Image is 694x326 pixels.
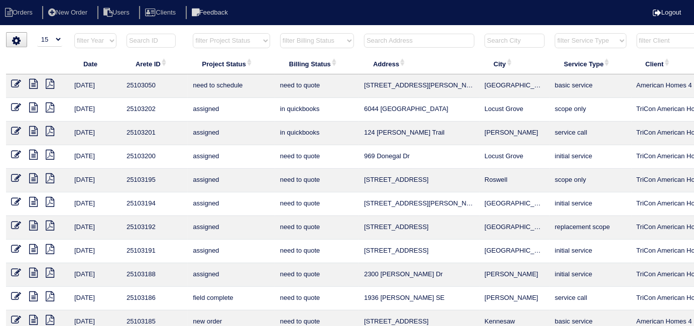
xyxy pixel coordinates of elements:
[122,263,188,287] td: 25103188
[359,263,480,287] td: 2300 [PERSON_NAME] Dr
[69,192,122,216] td: [DATE]
[550,240,631,263] td: initial service
[359,122,480,145] td: 124 [PERSON_NAME] Trail
[480,192,550,216] td: [GEOGRAPHIC_DATA]
[364,34,475,48] input: Search Address
[97,9,138,16] a: Users
[480,263,550,287] td: [PERSON_NAME]
[480,287,550,310] td: [PERSON_NAME]
[480,74,550,98] td: [GEOGRAPHIC_DATA]
[275,240,359,263] td: need to quote
[122,240,188,263] td: 25103191
[69,287,122,310] td: [DATE]
[69,263,122,287] td: [DATE]
[188,98,275,122] td: assigned
[188,122,275,145] td: assigned
[188,287,275,310] td: field complete
[188,240,275,263] td: assigned
[275,192,359,216] td: need to quote
[188,74,275,98] td: need to schedule
[122,74,188,98] td: 25103050
[122,122,188,145] td: 25103201
[359,216,480,240] td: [STREET_ADDRESS]
[122,145,188,169] td: 25103200
[42,6,95,20] li: New Order
[188,192,275,216] td: assigned
[480,53,550,74] th: City: activate to sort column ascending
[188,53,275,74] th: Project Status: activate to sort column ascending
[139,6,184,20] li: Clients
[188,169,275,192] td: assigned
[122,287,188,310] td: 25103186
[275,287,359,310] td: need to quote
[188,216,275,240] td: assigned
[275,98,359,122] td: in quickbooks
[550,98,631,122] td: scope only
[69,53,122,74] th: Date
[359,192,480,216] td: [STREET_ADDRESS][PERSON_NAME]
[550,192,631,216] td: initial service
[42,9,95,16] a: New Order
[275,169,359,192] td: need to quote
[69,98,122,122] td: [DATE]
[550,169,631,192] td: scope only
[480,98,550,122] td: Locust Grove
[359,53,480,74] th: Address: activate to sort column ascending
[550,145,631,169] td: initial service
[550,287,631,310] td: service call
[480,169,550,192] td: Roswell
[550,74,631,98] td: basic service
[653,9,681,16] a: Logout
[480,122,550,145] td: [PERSON_NAME]
[275,74,359,98] td: need to quote
[550,122,631,145] td: service call
[480,145,550,169] td: Locust Grove
[122,192,188,216] td: 25103194
[97,6,138,20] li: Users
[69,74,122,98] td: [DATE]
[480,216,550,240] td: [GEOGRAPHIC_DATA]
[550,263,631,287] td: initial service
[275,263,359,287] td: need to quote
[359,145,480,169] td: 969 Donegal Dr
[485,34,545,48] input: Search City
[275,53,359,74] th: Billing Status: activate to sort column ascending
[480,240,550,263] td: [GEOGRAPHIC_DATA]
[359,240,480,263] td: [STREET_ADDRESS]
[186,6,236,20] li: Feedback
[359,98,480,122] td: 6044 [GEOGRAPHIC_DATA]
[122,169,188,192] td: 25103195
[69,216,122,240] td: [DATE]
[127,34,176,48] input: Search ID
[359,287,480,310] td: 1936 [PERSON_NAME] SE
[122,216,188,240] td: 25103192
[139,9,184,16] a: Clients
[69,169,122,192] td: [DATE]
[550,216,631,240] td: replacement scope
[275,216,359,240] td: need to quote
[359,169,480,192] td: [STREET_ADDRESS]
[69,145,122,169] td: [DATE]
[275,145,359,169] td: need to quote
[69,122,122,145] td: [DATE]
[275,122,359,145] td: in quickbooks
[69,240,122,263] td: [DATE]
[359,74,480,98] td: [STREET_ADDRESS][PERSON_NAME]
[122,98,188,122] td: 25103202
[188,263,275,287] td: assigned
[550,53,631,74] th: Service Type: activate to sort column ascending
[188,145,275,169] td: assigned
[122,53,188,74] th: Arete ID: activate to sort column ascending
